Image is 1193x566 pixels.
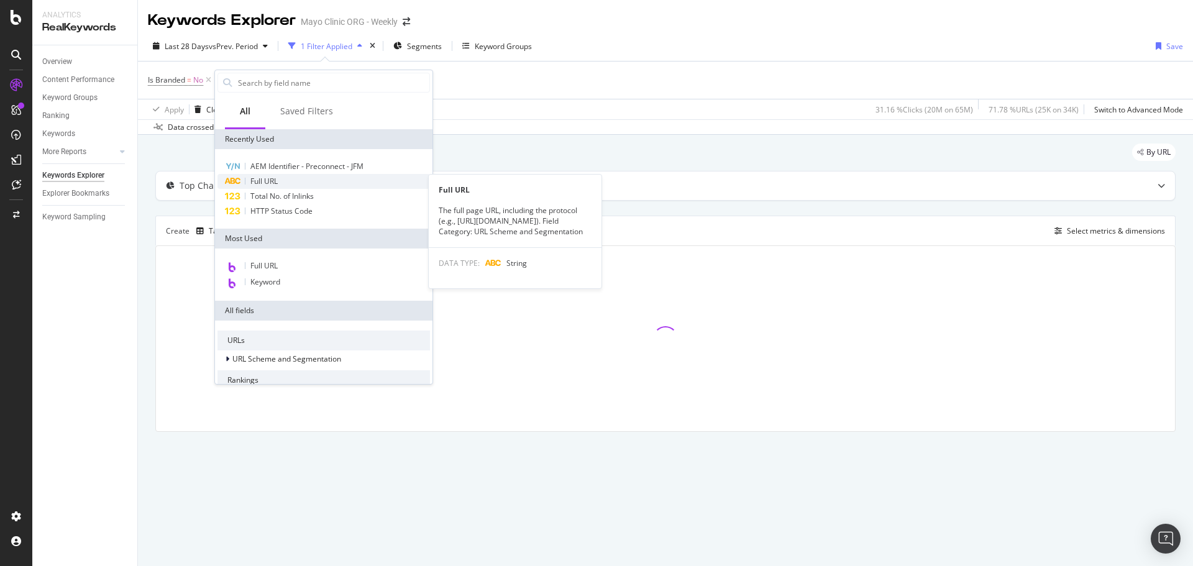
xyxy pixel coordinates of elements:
[215,129,432,149] div: Recently Used
[1049,224,1165,239] button: Select metrics & dimensions
[475,41,532,52] div: Keyword Groups
[1067,226,1165,236] div: Select metrics & dimensions
[180,180,225,192] div: Top Charts
[191,221,243,241] button: Table
[209,227,228,235] div: Table
[168,122,268,133] div: Data crossed with the Crawls
[42,127,75,140] div: Keywords
[250,276,280,287] span: Keyword
[217,370,430,390] div: Rankings
[407,41,442,52] span: Segments
[42,10,127,21] div: Analytics
[148,36,273,56] button: Last 28 DaysvsPrev. Period
[429,185,601,195] div: Full URL
[250,260,278,271] span: Full URL
[1132,144,1176,161] div: legacy label
[250,206,313,216] span: HTTP Status Code
[42,91,98,104] div: Keyword Groups
[989,104,1079,115] div: 71.78 % URLs ( 25K on 34K )
[301,16,398,28] div: Mayo Clinic ORG - Weekly
[187,75,191,85] span: =
[457,36,537,56] button: Keyword Groups
[217,331,430,350] div: URLs
[148,10,296,31] div: Keywords Explorer
[148,75,185,85] span: Is Branded
[42,145,86,158] div: More Reports
[1089,99,1183,119] button: Switch to Advanced Mode
[429,205,601,237] div: The full page URL, including the protocol (e.g., [URL][DOMAIN_NAME]). Field Category: URL Scheme ...
[388,36,447,56] button: Segments
[1094,104,1183,115] div: Switch to Advanced Mode
[283,36,367,56] button: 1 Filter Applied
[1151,36,1183,56] button: Save
[206,104,225,115] div: Clear
[367,40,378,52] div: times
[42,127,129,140] a: Keywords
[165,41,209,52] span: Last 28 Days
[250,161,363,171] span: AEM Identifier - Preconnect - JFM
[1151,524,1181,554] div: Open Intercom Messenger
[42,169,104,182] div: Keywords Explorer
[403,17,410,26] div: arrow-right-arrow-left
[209,41,258,52] span: vs Prev. Period
[215,229,432,249] div: Most Used
[240,105,250,117] div: All
[301,41,352,52] div: 1 Filter Applied
[190,99,225,119] button: Clear
[42,73,114,86] div: Content Performance
[875,104,973,115] div: 31.16 % Clicks ( 20M on 65M )
[42,21,127,35] div: RealKeywords
[232,354,341,364] span: URL Scheme and Segmentation
[42,211,129,224] a: Keyword Sampling
[42,55,129,68] a: Overview
[439,258,480,268] span: DATA TYPE:
[193,71,203,89] span: No
[215,301,432,321] div: All fields
[42,73,129,86] a: Content Performance
[42,91,129,104] a: Keyword Groups
[148,99,184,119] button: Apply
[214,73,263,88] button: Add Filter
[42,145,116,158] a: More Reports
[42,211,106,224] div: Keyword Sampling
[280,105,333,117] div: Saved Filters
[1166,41,1183,52] div: Save
[250,176,278,186] span: Full URL
[250,191,314,201] span: Total No. of Inlinks
[42,187,129,200] a: Explorer Bookmarks
[42,109,70,122] div: Ranking
[42,109,129,122] a: Ranking
[42,55,72,68] div: Overview
[237,73,429,92] input: Search by field name
[506,258,527,268] span: String
[42,187,109,200] div: Explorer Bookmarks
[165,104,184,115] div: Apply
[1146,148,1171,156] span: By URL
[166,221,243,241] div: Create
[42,169,129,182] a: Keywords Explorer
